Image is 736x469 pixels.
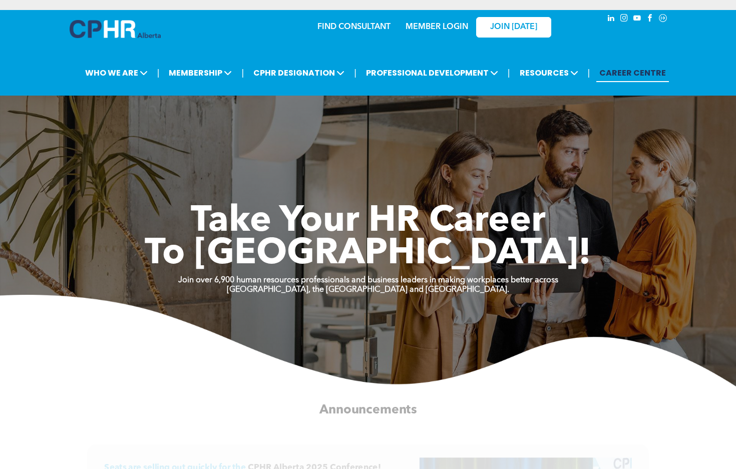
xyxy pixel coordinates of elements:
[508,63,510,83] li: |
[490,23,537,32] span: JOIN [DATE]
[166,64,235,82] span: MEMBERSHIP
[70,20,161,38] img: A blue and white logo for cp alberta
[157,63,160,83] li: |
[82,64,151,82] span: WHO WE ARE
[406,23,468,31] a: MEMBER LOGIN
[319,404,417,416] span: Announcements
[363,64,501,82] span: PROFESSIONAL DEVELOPMENT
[145,236,591,272] span: To [GEOGRAPHIC_DATA]!
[317,23,391,31] a: FIND CONSULTANT
[227,286,509,294] strong: [GEOGRAPHIC_DATA], the [GEOGRAPHIC_DATA] and [GEOGRAPHIC_DATA].
[241,63,244,83] li: |
[517,64,581,82] span: RESOURCES
[250,64,347,82] span: CPHR DESIGNATION
[354,63,356,83] li: |
[605,13,616,26] a: linkedin
[618,13,629,26] a: instagram
[631,13,642,26] a: youtube
[588,63,590,83] li: |
[596,64,669,82] a: CAREER CENTRE
[476,17,551,38] a: JOIN [DATE]
[191,204,546,240] span: Take Your HR Career
[178,276,558,284] strong: Join over 6,900 human resources professionals and business leaders in making workplaces better ac...
[657,13,668,26] a: Social network
[644,13,655,26] a: facebook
